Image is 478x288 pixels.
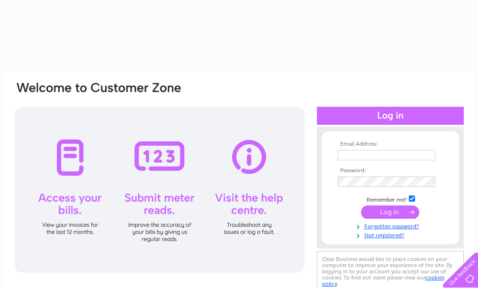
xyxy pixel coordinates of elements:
a: Not registered? [338,230,445,239]
a: cookies policy [322,274,444,287]
img: npw-badge-icon-locked.svg [424,151,432,159]
th: Email Address: [335,141,445,148]
input: Submit [361,205,419,219]
img: npw-badge-icon-locked.svg [424,178,432,186]
a: Forgotten password? [338,221,445,230]
td: Remember me? [335,194,445,204]
th: Password: [335,167,445,174]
